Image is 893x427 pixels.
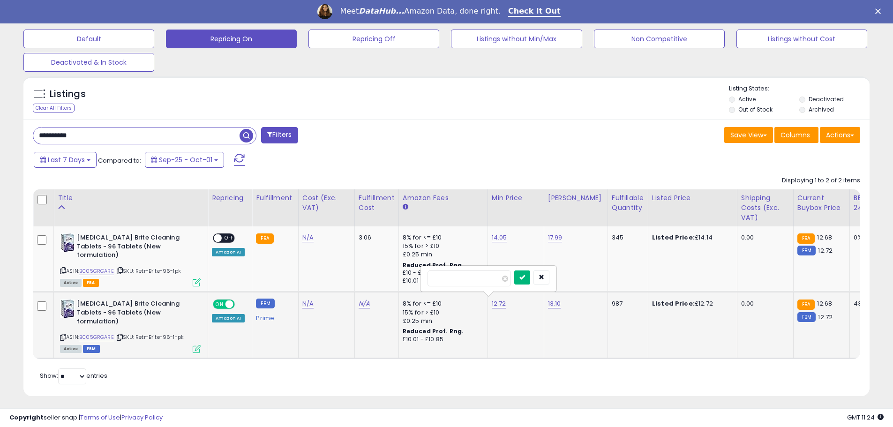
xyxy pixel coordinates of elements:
[548,299,561,308] a: 13.10
[98,156,141,165] span: Compared to:
[854,300,885,308] div: 43%
[782,176,860,185] div: Displaying 1 to 2 of 2 items
[809,105,834,113] label: Archived
[548,193,604,203] div: [PERSON_NAME]
[359,193,395,213] div: Fulfillment Cost
[302,193,351,213] div: Cost (Exc. VAT)
[652,300,730,308] div: £12.72
[212,314,245,322] div: Amazon AI
[403,317,480,325] div: £0.25 min
[817,233,832,242] span: 12.68
[594,30,725,48] button: Non Competitive
[50,88,86,101] h5: Listings
[809,95,844,103] label: Deactivated
[40,371,107,380] span: Show: entries
[261,127,298,143] button: Filters
[308,30,439,48] button: Repricing Off
[492,233,507,242] a: 14.05
[121,413,163,422] a: Privacy Policy
[854,233,885,242] div: 0%
[359,7,404,15] i: DataHub...
[115,267,181,275] span: | SKU: Retr-Brite-96-1pk
[222,234,237,242] span: OFF
[340,7,501,16] div: Meet Amazon Data, done right.
[403,277,480,285] div: £10.01 - £10.85
[738,95,756,103] label: Active
[256,299,274,308] small: FBM
[256,233,273,244] small: FBA
[80,413,120,422] a: Terms of Use
[60,300,201,352] div: ASIN:
[738,105,773,113] label: Out of Stock
[214,300,225,308] span: ON
[403,193,484,203] div: Amazon Fees
[23,30,154,48] button: Default
[403,261,464,269] b: Reduced Prof. Rng.
[403,203,408,211] small: Amazon Fees.
[60,279,82,287] span: All listings currently available for purchase on Amazon
[612,300,641,308] div: 987
[875,8,885,14] div: Close
[797,312,816,322] small: FBM
[145,152,224,168] button: Sep-25 - Oct-01
[741,233,786,242] div: 0.00
[724,127,773,143] button: Save View
[9,413,44,422] strong: Copyright
[818,313,833,322] span: 12.72
[403,327,464,335] b: Reduced Prof. Rng.
[83,345,100,353] span: FBM
[741,300,786,308] div: 0.00
[797,193,846,213] div: Current Buybox Price
[159,155,212,165] span: Sep-25 - Oct-01
[83,279,99,287] span: FBA
[652,299,695,308] b: Listed Price:
[736,30,867,48] button: Listings without Cost
[741,193,789,223] div: Shipping Costs (Exc. VAT)
[34,152,97,168] button: Last 7 Days
[797,246,816,255] small: FBM
[233,300,248,308] span: OFF
[317,4,332,19] img: Profile image for Georgie
[774,127,818,143] button: Columns
[403,300,480,308] div: 8% for <= £10
[60,233,201,285] div: ASIN:
[854,193,888,213] div: BB Share 24h.
[48,155,85,165] span: Last 7 Days
[492,193,540,203] div: Min Price
[652,233,695,242] b: Listed Price:
[652,193,733,203] div: Listed Price
[60,233,75,252] img: 51k8mEMy12L._SL40_.jpg
[847,413,884,422] span: 2025-10-9 11:24 GMT
[797,300,815,310] small: FBA
[818,246,833,255] span: 12.72
[403,233,480,242] div: 8% for <= £10
[652,233,730,242] div: £14.14
[451,30,582,48] button: Listings without Min/Max
[403,242,480,250] div: 15% for > £10
[302,299,314,308] a: N/A
[23,53,154,72] button: Deactivated & In Stock
[729,84,870,93] p: Listing States:
[403,269,480,277] div: £10 - £11.17
[212,193,248,203] div: Repricing
[302,233,314,242] a: N/A
[612,193,644,213] div: Fulfillable Quantity
[359,299,370,308] a: N/A
[612,233,641,242] div: 345
[33,104,75,112] div: Clear All Filters
[79,267,114,275] a: B005GRGARE
[817,299,832,308] span: 12.68
[166,30,297,48] button: Repricing On
[79,333,114,341] a: B005GRGARE
[780,130,810,140] span: Columns
[115,333,184,341] span: | SKU: Retr-Brite-96-1-pk
[77,300,191,328] b: [MEDICAL_DATA] Brite Cleaning Tablets - 96 Tablets (New formulation)
[492,299,506,308] a: 12.72
[403,250,480,259] div: £0.25 min
[256,193,294,203] div: Fulfillment
[403,308,480,317] div: 15% for > £10
[256,311,291,322] div: Prime
[58,193,204,203] div: Title
[403,336,480,344] div: £10.01 - £10.85
[797,233,815,244] small: FBA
